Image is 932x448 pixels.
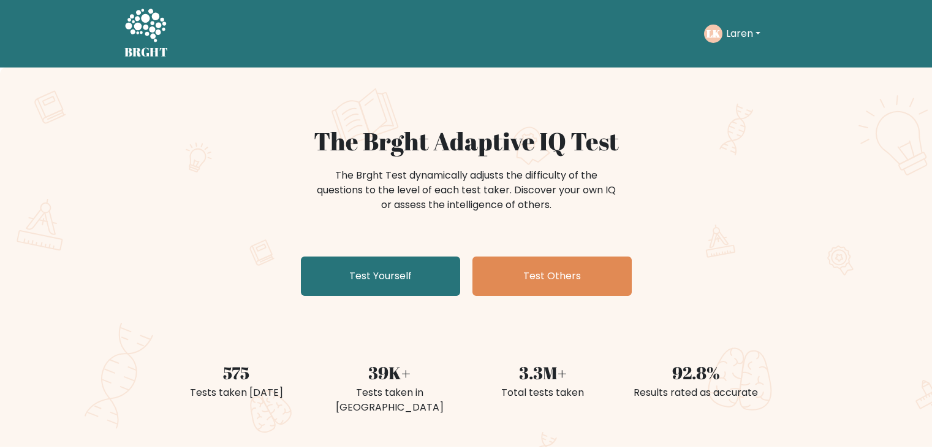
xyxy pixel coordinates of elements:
[472,257,632,296] a: Test Others
[124,5,169,63] a: BRGHT
[301,257,460,296] a: Test Yourself
[320,360,459,385] div: 39K+
[474,360,612,385] div: 3.3M+
[313,168,619,212] div: The Brght Test dynamically adjusts the difficulty of the questions to the level of each test take...
[474,385,612,400] div: Total tests taken
[722,26,764,42] button: Laren
[167,126,765,156] h1: The Brght Adaptive IQ Test
[167,360,306,385] div: 575
[627,385,765,400] div: Results rated as accurate
[167,385,306,400] div: Tests taken [DATE]
[627,360,765,385] div: 92.8%
[124,45,169,60] h5: BRGHT
[320,385,459,415] div: Tests taken in [GEOGRAPHIC_DATA]
[707,26,721,41] text: LK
